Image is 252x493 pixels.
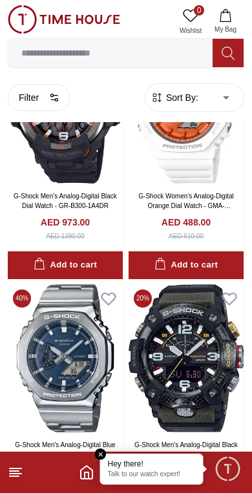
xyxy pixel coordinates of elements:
img: ... [8,5,120,34]
span: Sort By: [163,90,198,103]
h4: AED 973.00 [41,216,90,229]
span: 20 % [134,289,152,308]
button: Filter [8,83,70,110]
span: Wishlist [174,26,207,36]
h4: AED 488.00 [162,216,211,229]
div: AED 610.00 [169,231,204,241]
button: Sort By: [151,90,198,103]
em: Close tooltip [95,448,107,460]
button: Add to cart [129,251,244,279]
div: Hey there! [108,459,196,469]
a: 0Wishlist [174,5,207,38]
a: G-Shock Women's Analog-Digital Orange Dial Watch - GMA-S2100WS-7ADR [138,193,233,219]
button: Add to cart [8,251,123,279]
div: Chat Widget [214,455,242,483]
a: G-Shock Men's Analog-Digital Black Dial Watch - GG-B100-1A3DR [134,441,238,458]
span: My Bag [209,25,242,34]
span: 40 % [13,289,31,308]
img: G-Shock Men's Analog-Digital Blue Dial Watch - GM-2110D-2BDR [8,284,123,432]
a: Home [79,465,94,480]
a: G-Shock Men's Analog-Digital Black Dial Watch - GR-B300-1A4DR [14,193,117,209]
div: Add to cart [154,258,218,273]
div: Add to cart [34,258,97,273]
button: My Bag [207,5,244,38]
p: Talk to our watch expert! [108,470,196,479]
span: 0 [194,5,204,16]
img: G-Shock Men's Analog-Digital Black Dial Watch - GG-B100-1A3DR [129,284,244,432]
a: G-Shock Men's Analog-Digital Blue Dial Watch - GM-2110D-2BDR [15,441,115,458]
div: AED 1390.00 [46,231,85,241]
